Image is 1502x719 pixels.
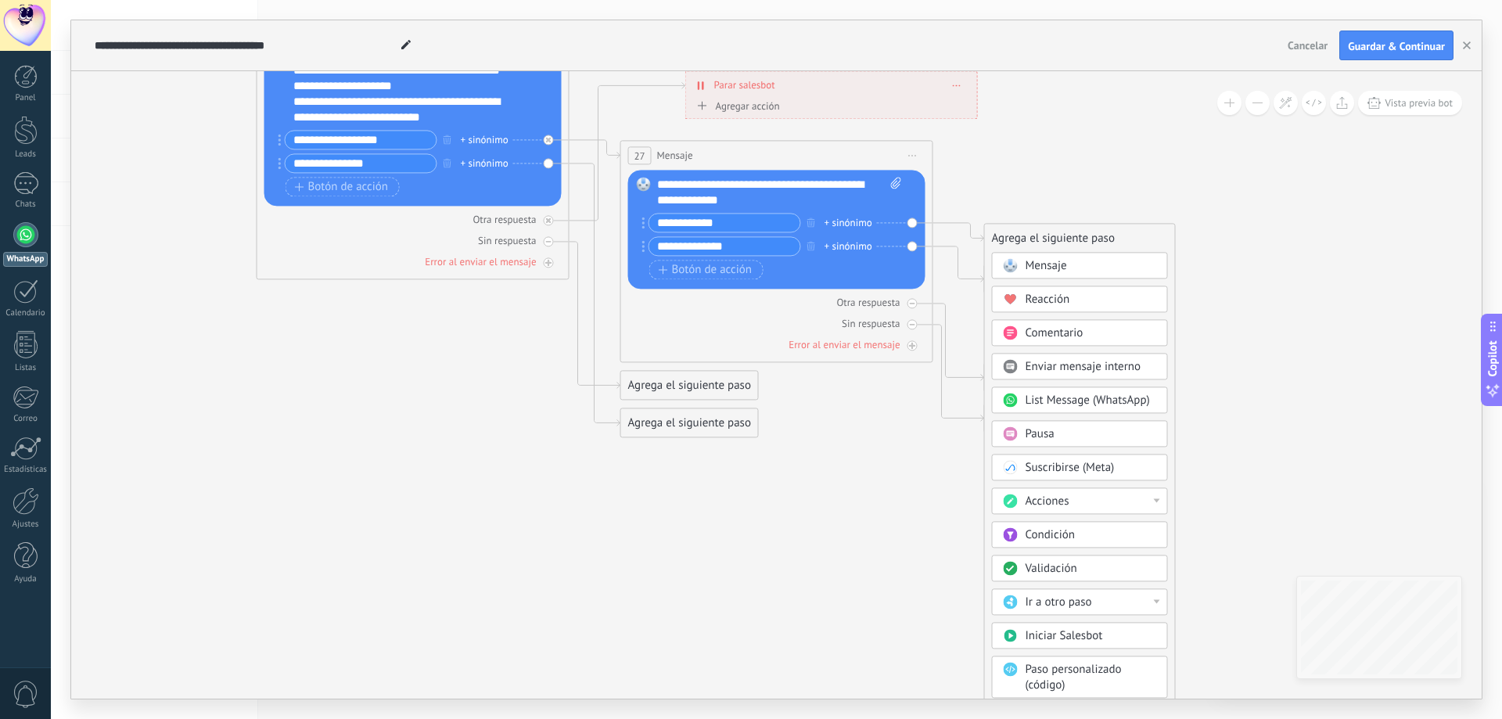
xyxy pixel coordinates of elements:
[1026,527,1075,542] span: Condición
[3,308,49,318] div: Calendario
[3,252,48,267] div: WhatsApp
[3,363,49,373] div: Listas
[621,410,758,436] div: Agrega el siguiente paso
[3,574,49,584] div: Ayuda
[478,234,536,247] div: Sin respuesta
[286,177,400,196] button: Botón de acción
[1026,595,1092,609] span: Ir a otro paso
[3,93,49,103] div: Panel
[461,132,508,148] div: + sinónimo
[1026,292,1070,307] span: Reacción
[3,149,49,160] div: Leads
[461,156,508,171] div: + sinónimo
[842,317,900,330] div: Sin respuesta
[1026,325,1083,340] span: Comentario
[3,519,49,530] div: Ajustes
[1348,41,1445,52] span: Guardar & Continuar
[714,77,775,92] span: Parar salesbot
[1026,460,1115,475] span: Suscribirse (Meta)
[1339,31,1453,60] button: Guardar & Continuar
[1485,340,1500,376] span: Copilot
[693,100,780,112] div: Agregar acción
[1026,359,1141,374] span: Enviar mensaje interno
[295,181,389,193] span: Botón de acción
[3,200,49,210] div: Chats
[649,260,764,279] button: Botón de acción
[1026,258,1067,273] span: Mensaje
[634,149,645,163] span: 27
[1026,393,1150,408] span: List Message (WhatsApp)
[1026,494,1069,509] span: Acciones
[425,255,536,268] div: Error al enviar el mensaje
[1026,561,1077,576] span: Validación
[621,372,758,398] div: Agrega el siguiente paso
[825,215,872,231] div: + sinónimo
[1026,662,1122,692] span: Paso personalizado (código)
[659,264,753,276] span: Botón de acción
[836,296,900,309] div: Otra respuesta
[1358,91,1462,115] button: Vista previa bot
[1026,628,1103,643] span: Iniciar Salesbot
[1281,34,1334,57] button: Cancelar
[1288,38,1328,52] span: Cancelar
[789,338,900,351] div: Error al enviar el mensaje
[985,225,1175,251] div: Agrega el siguiente paso
[1026,426,1055,441] span: Pausa
[3,414,49,424] div: Correo
[1385,96,1453,110] span: Vista previa bot
[3,465,49,475] div: Estadísticas
[825,239,872,254] div: + sinónimo
[473,213,536,226] div: Otra respuesta
[657,148,693,163] span: Mensaje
